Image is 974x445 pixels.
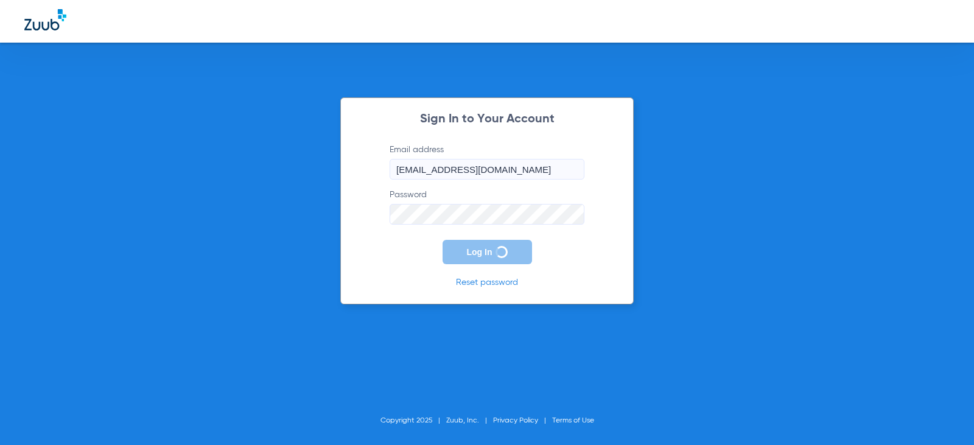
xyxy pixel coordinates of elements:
img: Zuub Logo [24,9,66,30]
a: Reset password [456,278,518,287]
label: Email address [390,144,584,180]
li: Zuub, Inc. [446,415,493,427]
span: Log In [467,247,492,257]
label: Password [390,189,584,225]
a: Privacy Policy [493,417,538,424]
input: Password [390,204,584,225]
li: Copyright 2025 [380,415,446,427]
a: Terms of Use [552,417,594,424]
input: Email address [390,159,584,180]
button: Log In [443,240,532,264]
h2: Sign In to Your Account [371,113,603,125]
